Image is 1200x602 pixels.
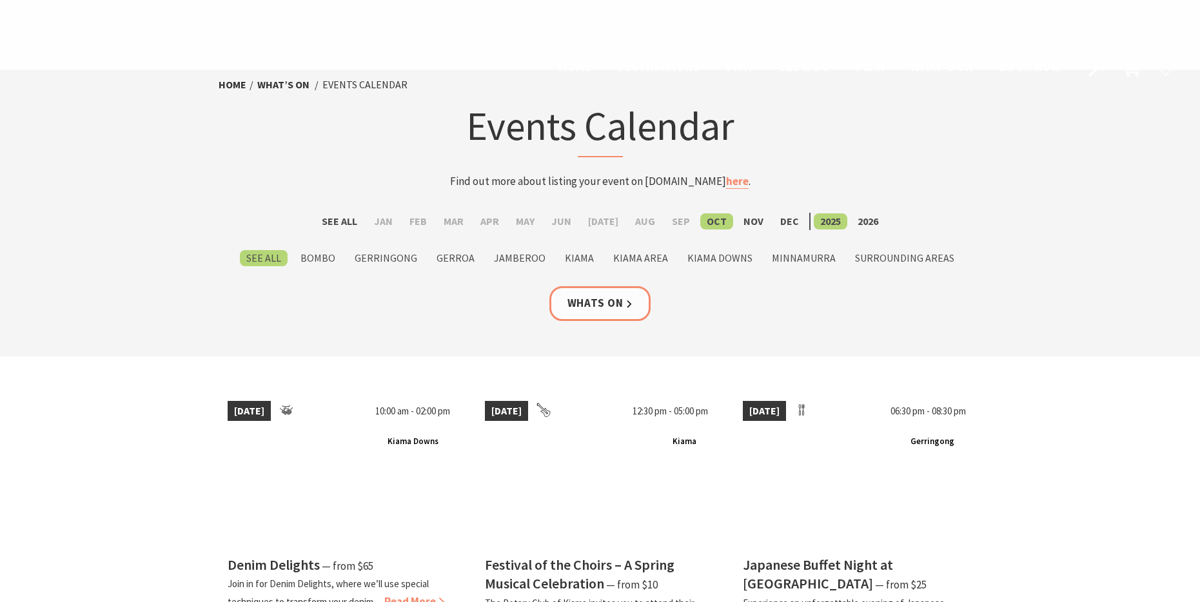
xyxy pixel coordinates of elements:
[849,250,961,266] label: Surrounding Areas
[348,173,853,190] p: Find out more about listing your event on [DOMAIN_NAME] .
[626,401,714,422] span: 12:30 pm - 05:00 pm
[485,556,674,592] h4: Festival of the Choirs – A Spring Musical Celebration
[228,401,271,422] span: [DATE]
[509,213,541,229] label: May
[779,59,830,74] span: See & Do
[322,559,373,573] span: ⁠— from $65
[700,213,733,229] label: Oct
[743,401,786,422] span: [DATE]
[403,213,433,229] label: Feb
[487,250,552,266] label: Jamberoo
[558,59,591,74] span: Home
[382,434,444,450] span: Kiama Downs
[774,213,805,229] label: Dec
[884,401,972,422] span: 06:30 pm - 08:30 pm
[629,213,662,229] label: Aug
[545,213,578,229] label: Jun
[743,556,893,592] h4: Japanese Buffet Night at [GEOGRAPHIC_DATA]
[999,59,1061,74] span: Book now
[549,286,651,320] a: Whats On
[725,59,754,74] span: Stay
[315,213,364,229] label: See All
[240,250,288,266] label: See All
[294,250,342,266] label: Bombo
[681,250,759,266] label: Kiama Downs
[607,250,674,266] label: Kiama Area
[875,578,927,592] span: ⁠— from $25
[546,57,1074,78] nav: Main Menu
[485,401,528,422] span: [DATE]
[665,213,696,229] label: Sep
[814,213,847,229] label: 2025
[851,213,885,229] label: 2026
[737,213,770,229] label: Nov
[558,250,600,266] label: Kiama
[667,434,702,450] span: Kiama
[856,59,885,74] span: Plan
[348,250,424,266] label: Gerringong
[474,213,506,229] label: Apr
[910,59,974,74] span: What’s On
[905,434,959,450] span: Gerringong
[228,556,320,574] h4: Denim Delights
[617,59,700,74] span: Destinations
[437,213,470,229] label: Mar
[606,578,658,592] span: ⁠— from $10
[368,213,399,229] label: Jan
[765,250,842,266] label: Minnamurra
[726,174,749,189] a: here
[430,250,481,266] label: Gerroa
[582,213,625,229] label: [DATE]
[369,401,457,422] span: 10:00 am - 02:00 pm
